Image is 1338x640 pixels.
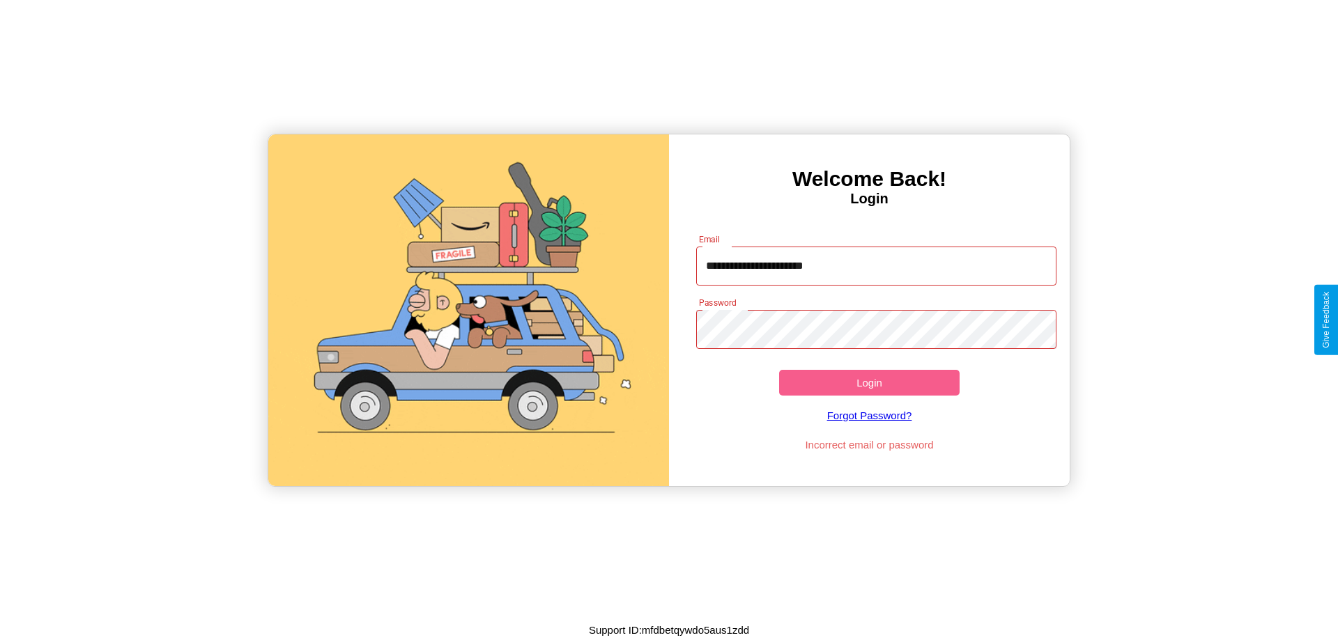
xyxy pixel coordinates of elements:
h3: Welcome Back! [669,167,1070,191]
h4: Login [669,191,1070,207]
label: Password [699,297,736,309]
a: Forgot Password? [689,396,1050,435]
button: Login [779,370,960,396]
label: Email [699,233,721,245]
img: gif [268,134,669,486]
p: Incorrect email or password [689,435,1050,454]
div: Give Feedback [1321,292,1331,348]
p: Support ID: mfdbetqywdo5aus1zdd [589,621,749,639]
